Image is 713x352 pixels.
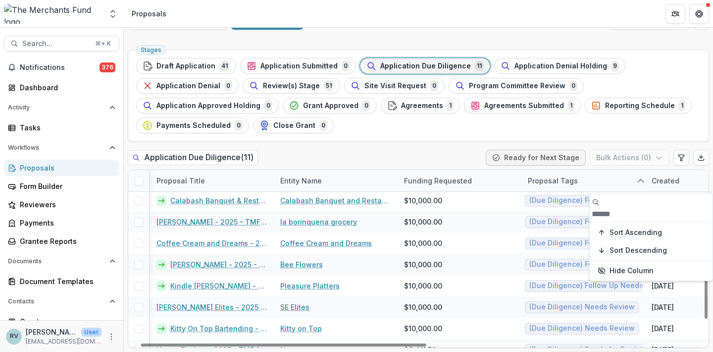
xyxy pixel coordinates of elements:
button: Site Visit Request0 [344,78,445,94]
a: Document Templates [4,273,119,290]
button: Agreements1 [381,98,460,114]
button: Application Denial Holding9 [494,58,625,74]
div: Entity Name [274,176,328,186]
span: Agreements [401,102,443,110]
a: [PERSON_NAME] - 2025 - TMF 2025 Stabilization Grant Program [170,259,268,270]
button: More [105,331,117,343]
button: Partners [665,4,685,24]
svg: sorted ascending [637,177,645,185]
div: Created [646,176,685,186]
button: Application Submitted0 [240,58,356,74]
span: Site Visit Request [364,82,426,90]
span: 0 [224,80,232,91]
a: Tasks [4,119,119,136]
span: Close Grant [273,121,315,130]
button: Sort Ascending [592,225,711,240]
button: Sort Descending [592,242,711,258]
span: Review(s) Stage [263,82,320,90]
div: Proposals [132,8,166,19]
span: $10,000.00 [404,281,442,291]
div: Grantees [20,316,111,327]
span: $10,000.00 [404,259,442,270]
span: 11 [475,60,484,71]
span: $10,000.00 [404,302,442,312]
a: Form Builder [4,178,119,194]
button: Close Grant0 [253,117,334,133]
a: Kitty on Top [280,323,322,334]
a: Grantee Reports [4,233,119,249]
span: $10,000.00 [404,195,442,206]
div: Funding Requested [398,176,478,186]
a: Coffee Cream and Dreams - 2025 - TMF 2025 Stabilization Grant Program [156,238,268,248]
button: Open Workflows [4,140,119,156]
span: $10,000.00 [404,217,442,227]
div: [DATE] [652,302,674,312]
button: Agreements Submitted1 [464,98,581,114]
h2: Application Due Diligence ( 11 ) [128,150,258,165]
button: Application Denial0 [136,78,239,94]
button: Bulk Actions (0) [590,150,669,166]
button: Application Due Diligence11 [360,58,490,74]
span: 1 [679,100,685,111]
span: Contacts [8,298,105,305]
div: Proposal Title [151,176,211,186]
a: Grantees [4,313,119,330]
a: [PERSON_NAME] Elites - 2025 - TMF 2025 Stabilization Grant Program [156,302,268,312]
div: Funding Requested [398,170,522,191]
span: Sort Descending [610,246,667,255]
span: Agreements Submitted [484,102,564,110]
span: 0 [235,120,243,131]
span: 0 [430,80,438,91]
button: Hide Column [592,263,711,279]
div: Document Templates [20,276,111,287]
span: 0 [362,100,370,111]
a: [PERSON_NAME] - 2025 - TMF 2025 Stabilization Grant Program [156,217,268,227]
div: Form Builder [20,181,111,191]
a: Payments [4,215,119,231]
button: Payments Scheduled0 [136,117,249,133]
span: 376 [100,62,115,72]
a: Dashboard [4,79,119,96]
button: Open Documents [4,253,119,269]
button: Reporting Schedule1 [585,98,692,114]
div: Proposal Tags [522,170,646,191]
span: 1 [447,100,454,111]
button: Get Help [689,4,709,24]
span: Application Denial [156,82,220,90]
p: [EMAIL_ADDRESS][DOMAIN_NAME] [26,337,102,346]
span: Application Denial Holding [514,62,607,70]
span: 9 [611,60,619,71]
button: Open Activity [4,100,119,116]
div: Grantee Reports [20,236,111,246]
span: Draft Application [156,62,215,70]
a: Reviewers [4,196,119,213]
button: Notifications376 [4,59,119,75]
span: Workflows [8,144,105,151]
button: Grant Approved0 [283,98,377,114]
button: Review(s) Stage51 [243,78,340,94]
img: The Merchants Fund logo [4,4,102,24]
div: Tasks [20,122,111,133]
button: Open entity switcher [106,4,120,24]
span: Program Committee Review [469,82,565,90]
a: Bee Flowers [280,259,323,270]
a: Kindle [PERSON_NAME] - 2025 - TMF 2025 Stabilization Grant Program [170,281,268,291]
span: Payments Scheduled [156,121,231,130]
button: Ready for Next Stage [486,150,586,166]
span: 41 [219,60,230,71]
span: Activity [8,104,105,111]
div: Reviewers [20,199,111,210]
div: Entity Name [274,170,398,191]
span: 0 [569,80,577,91]
a: Kitty On Top Bartending - 2025 - TMF 2025 Stabilization Grant Program [170,323,268,334]
div: [DATE] [652,281,674,291]
a: Coffee Cream and Dreams [280,238,372,248]
a: Calabash Banquet and Restaurant [280,195,392,206]
span: Application Due Diligence [380,62,471,70]
nav: breadcrumb [128,6,170,21]
button: Open Contacts [4,293,119,309]
p: [PERSON_NAME] [26,327,77,337]
button: Program Committee Review0 [449,78,584,94]
button: Application Approved Holding0 [136,98,279,114]
div: Rachael Viscidy [10,333,18,340]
